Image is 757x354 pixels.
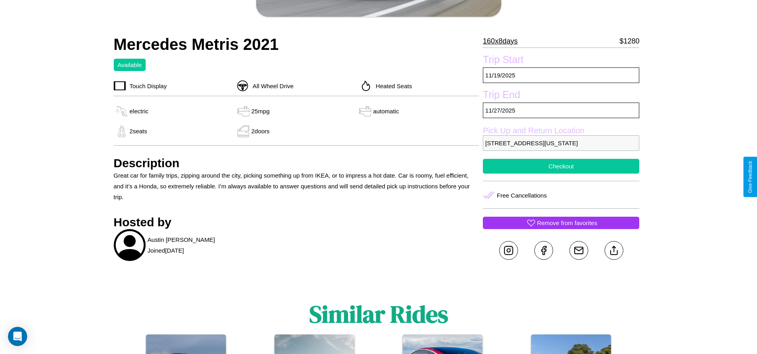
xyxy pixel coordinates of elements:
p: Great car for family trips, zipping around the city, picking something up from IKEA, or to impres... [114,170,479,202]
p: 11 / 27 / 2025 [483,103,639,118]
p: 160 x 8 days [483,35,518,47]
p: automatic [373,106,399,117]
div: Open Intercom Messenger [8,327,27,346]
p: [STREET_ADDRESS][US_STATE] [483,135,639,151]
p: electric [130,106,149,117]
h2: Mercedes Metris 2021 [114,36,479,53]
h3: Description [114,156,479,170]
p: 25 mpg [251,106,270,117]
div: Give Feedback [747,161,753,193]
h1: Similar Rides [309,298,448,330]
button: Checkout [483,159,639,174]
label: Pick Up and Return Location [483,126,639,135]
p: Austin [PERSON_NAME] [148,234,215,245]
img: gas [357,105,373,117]
p: $ 1280 [619,35,639,47]
p: 11 / 19 / 2025 [483,67,639,83]
img: gas [114,125,130,137]
p: 2 doors [251,126,270,136]
p: Joined [DATE] [148,245,184,256]
p: 2 seats [130,126,147,136]
img: gas [235,105,251,117]
label: Trip Start [483,54,639,67]
h3: Hosted by [114,216,479,229]
p: Remove from favorites [537,218,597,228]
p: All Wheel Drive [249,81,294,91]
img: gas [235,125,251,137]
p: Heated Seats [372,81,412,91]
button: Remove from favorites [483,217,639,229]
label: Trip End [483,89,639,103]
p: Touch Display [126,81,167,91]
p: Free Cancellations [497,190,547,201]
img: gas [114,105,130,117]
p: Available [118,59,142,70]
